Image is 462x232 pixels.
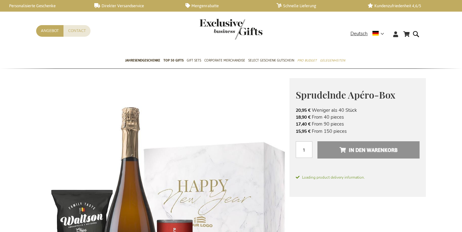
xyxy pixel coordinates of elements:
a: Select Geschenk Gutschein [248,53,294,69]
a: Kundenzufriedenheit 4,6/5 [368,3,449,8]
span: Pro Budget [297,57,317,64]
li: From 40 pieces [296,114,420,121]
a: Gelegenheiten [320,53,345,69]
span: 20,95 € [296,107,311,113]
span: Select Geschenk Gutschein [248,57,294,64]
span: Gift Sets [187,57,201,64]
li: Weniger als 40 Stück [296,107,420,114]
span: Sprudelnde Apéro-Box [296,89,395,101]
img: Exclusive Business gifts logo [200,19,262,40]
a: Pro Budget [297,53,317,69]
a: Angebot [36,25,63,37]
a: Schnelle Lieferung [277,3,358,8]
a: TOP 50 Gifts [163,53,184,69]
span: Deutsch [350,30,368,37]
a: Contact [63,25,91,37]
span: 15,95 € [296,128,311,134]
a: Gift Sets [187,53,201,69]
a: Jahresendgeschenke [125,53,160,69]
a: Corporate Merchandise [204,53,245,69]
span: TOP 50 Gifts [163,57,184,64]
span: Gelegenheiten [320,57,345,64]
a: Mengenrabatte [185,3,267,8]
li: From 150 pieces [296,128,420,135]
span: Loading product delivery information. [296,175,420,180]
a: Direkter Versandservice [94,3,175,8]
span: Corporate Merchandise [204,57,245,64]
span: Jahresendgeschenke [125,57,160,64]
input: Menge [296,141,312,158]
a: store logo [200,19,231,40]
a: Personalisierte Geschenke [3,3,84,8]
span: 17,40 € [296,121,311,127]
li: From 90 pieces [296,121,420,127]
span: 18,90 € [296,114,311,120]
